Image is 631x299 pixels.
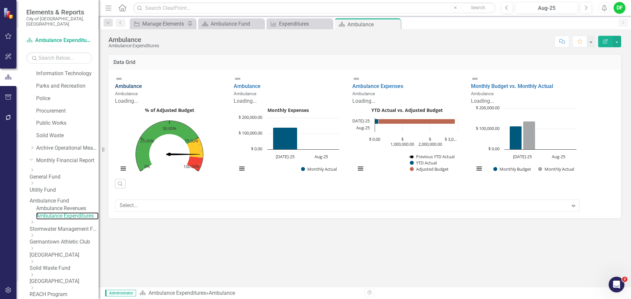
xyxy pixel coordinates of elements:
small: Ambulance [115,91,138,96]
path: Jul-25, 137,599. Monthly Actual. [273,128,297,150]
text: Aug-25 [552,154,565,160]
a: Public Works [36,119,99,127]
button: View chart menu, % of Adjusted Budget [119,164,128,173]
a: Ambulance [234,83,261,89]
text: $ 1,000,000.00 [390,136,414,147]
text: 25.00% [140,138,154,144]
button: Show Monthly Actual [301,166,337,172]
g: Monthly Budget, bar series 1 of 2 with 2 bars. [510,108,559,150]
a: Ambulance [115,83,142,89]
text: Aug-25 [315,154,328,160]
div: Loading... [115,97,224,105]
div: Loading... [471,97,580,105]
path: No value. % of Adjusted Budget. [166,154,200,155]
text: [DATE]-25 [351,118,370,124]
a: Solid Waste Fund [30,265,99,272]
button: Show Adjusted Budget [410,166,449,172]
a: Expenditures [268,20,331,28]
text: 75.00% [185,138,199,144]
text: 50.00% [163,125,176,131]
a: Ambulance Fund [30,197,99,205]
div: Monthly Expenses. Highcharts interactive chart. [234,105,342,179]
div: YTD Actual vs. Adjusted Budget. Highcharts interactive chart. [352,105,461,179]
svg: Interactive chart [234,105,342,179]
a: Ambulance Expenditures [26,37,92,44]
a: Manage Elements [131,20,186,28]
button: Search [461,3,494,12]
a: Ambulance Expenditures [149,290,206,296]
small: City of [GEOGRAPHIC_DATA], [GEOGRAPHIC_DATA] [26,16,92,27]
text: $ 200,000.00 [476,105,500,111]
text: 0% [144,163,150,169]
a: Parks and Recreation [36,82,99,90]
span: Elements & Reports [26,8,92,16]
path: Jul-25, 137,599. Monthly Actual. [523,121,535,150]
div: Double-Click to Edit [234,75,342,179]
a: Germantown Athletic Club [30,238,99,246]
small: Ambulance [471,91,494,96]
div: Expenditures [279,20,331,28]
a: Police [36,95,99,102]
a: Stormwater Management Fund [30,225,99,233]
text: Monthly Expenses [268,107,309,113]
g: Monthly Actual, bar series 2 of 2 with 2 bars. [523,108,559,150]
span: Search [471,5,485,10]
button: DF [614,2,625,14]
path: Jul-25, 137,599. YTD Actual. [375,119,379,124]
div: Manage Elements [142,20,186,28]
span: Administrator [105,290,136,296]
img: Not Defined [471,75,479,83]
h3: Data Grid [113,59,616,65]
img: ClearPoint Strategy [3,7,15,19]
text: Aug-25 [356,125,370,131]
div: Ambulance Fund [211,20,262,28]
text: $ 100,000.00 [476,125,500,131]
button: Show Monthly Budget [493,166,531,172]
text: $ 0.00 [251,146,262,152]
div: Double-Click to Edit [471,75,580,179]
svg: Interactive chart [352,105,461,179]
text: $ 3,0… [445,136,457,142]
button: View chart menu, Chart [475,164,484,173]
iframe: Intercom live chat [609,277,624,292]
a: Monthly Financial Report [36,157,99,164]
small: Ambulance [234,91,256,96]
button: Show YTD Actual [410,160,437,166]
a: Ambulance Expenditures [36,212,99,220]
a: Ambulance Fund [200,20,262,28]
path: Jul-25, 2,901,827. Adjusted Budget. [375,119,455,124]
a: Archive Operational Measures [36,144,99,152]
div: Double-Click to Edit [115,75,224,179]
img: Not Defined [352,75,360,83]
a: Procurement [36,107,99,115]
button: View chart menu, Monthly Expenses [237,164,246,173]
small: Ambulance [352,91,375,96]
div: Ambulance [347,20,399,29]
span: 2 [622,277,627,282]
text: % of Adjusted Budget [145,107,194,113]
text: 100.00% [183,163,199,169]
text: $ 100,000.00 [239,130,262,136]
button: View chart menu, YTD Actual vs. Adjusted Budget [356,164,365,173]
div: % of Adjusted Budget. Highcharts interactive chart. [115,105,224,179]
a: Monthly Budget vs. Monthly Actual [471,83,553,89]
a: General Fund [30,173,99,181]
text: $ 0.00 [369,136,380,142]
div: Loading... [234,97,342,105]
a: [GEOGRAPHIC_DATA] [30,278,99,285]
button: Show Monthly Actual [538,166,574,172]
a: Ambulance Expenses [352,83,403,89]
svg: Interactive chart [115,105,224,179]
path: Jul-25, 113,386.51. Monthly Budget. [510,126,522,150]
input: Search ClearPoint... [133,2,496,14]
svg: Interactive chart [471,105,580,179]
text: Monthly Actual [545,166,574,172]
text: $ 0.00 [488,146,500,152]
text: YTD Actual vs. Adjusted Budget [371,107,443,113]
img: Not Defined [115,75,123,83]
div: Chart. Highcharts interactive chart. [471,105,580,179]
text: $ 2,000,000.00 [418,136,442,147]
text: [DATE]-25 [276,154,294,160]
text: [DATE]-25 [513,154,532,160]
